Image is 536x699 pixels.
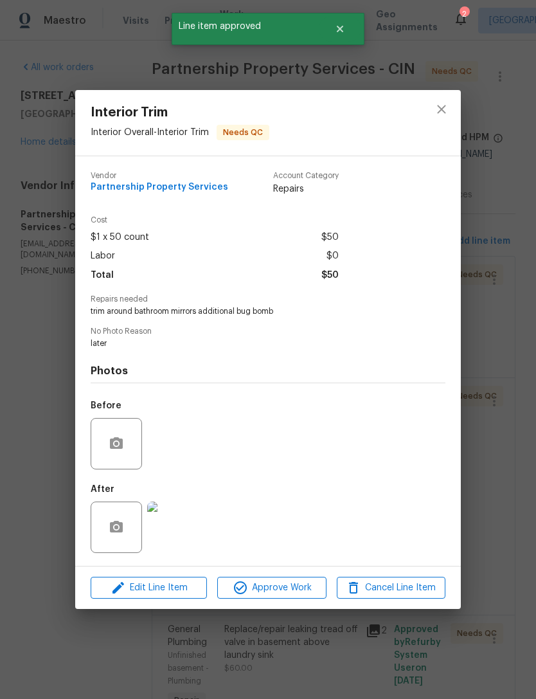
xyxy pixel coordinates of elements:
[91,327,445,336] span: No Photo Reason
[426,94,457,125] button: close
[326,247,339,266] span: $0
[91,338,410,349] span: later
[460,8,469,21] div: 2
[91,577,207,599] button: Edit Line Item
[91,266,114,285] span: Total
[172,13,319,40] span: Line item approved
[341,580,442,596] span: Cancel Line Item
[221,580,322,596] span: Approve Work
[91,228,149,247] span: $1 x 50 count
[217,577,326,599] button: Approve Work
[91,365,445,377] h4: Photos
[273,183,339,195] span: Repairs
[337,577,445,599] button: Cancel Line Item
[91,183,228,192] span: Partnership Property Services
[319,16,361,42] button: Close
[91,401,121,410] h5: Before
[321,266,339,285] span: $50
[91,295,445,304] span: Repairs needed
[91,105,269,120] span: Interior Trim
[91,216,339,224] span: Cost
[91,128,209,137] span: Interior Overall - Interior Trim
[94,580,203,596] span: Edit Line Item
[91,485,114,494] h5: After
[91,247,115,266] span: Labor
[321,228,339,247] span: $50
[218,126,268,139] span: Needs QC
[273,172,339,180] span: Account Category
[91,172,228,180] span: Vendor
[91,306,410,317] span: trim around bathroom mirrors additional bug bomb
